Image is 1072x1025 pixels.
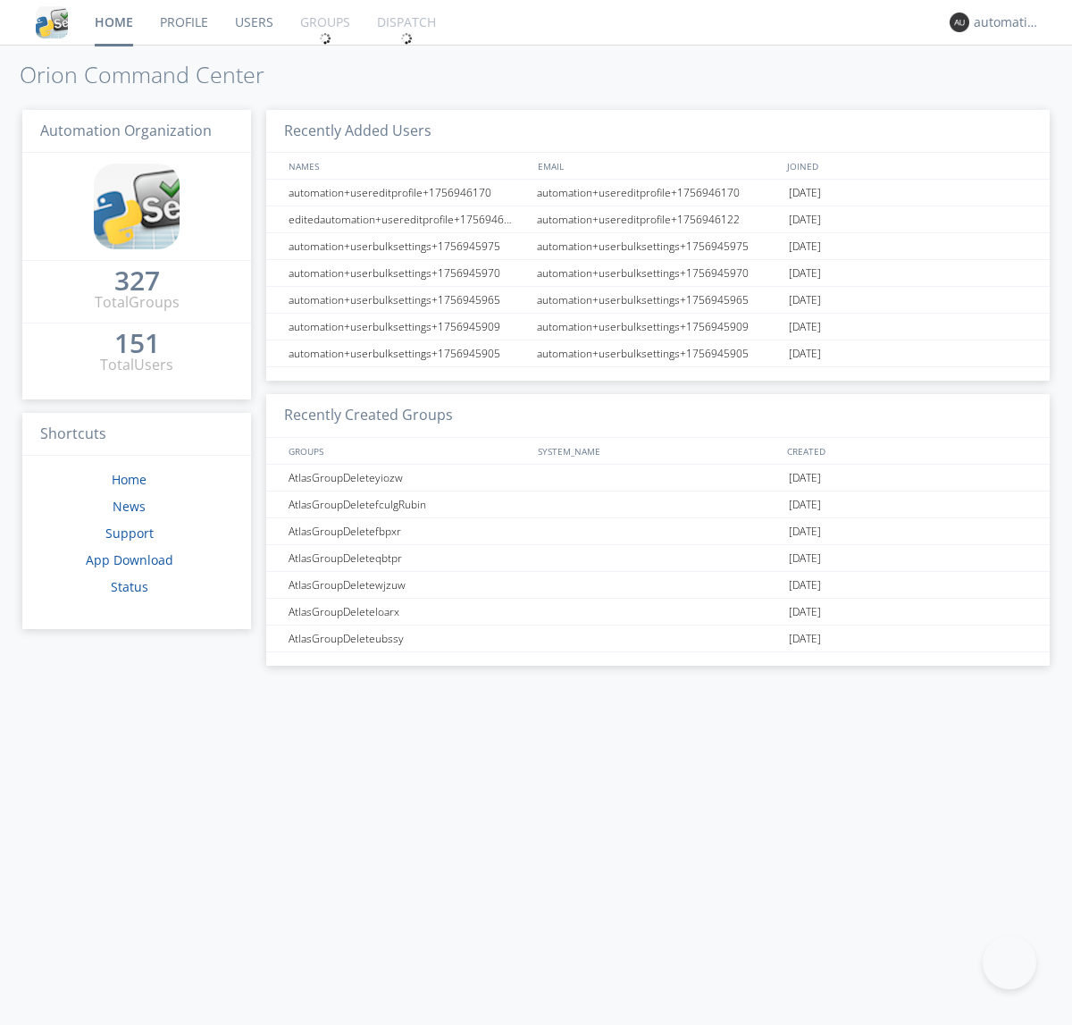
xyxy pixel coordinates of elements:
[789,491,821,518] span: [DATE]
[114,272,160,290] div: 327
[400,32,413,45] img: spin.svg
[266,599,1050,626] a: AtlasGroupDeleteloarx[DATE]
[114,334,160,355] a: 151
[114,272,160,292] a: 327
[266,626,1050,652] a: AtlasGroupDeleteubssy[DATE]
[266,287,1050,314] a: automation+userbulksettings+1756945965automation+userbulksettings+1756945965[DATE]
[36,6,68,38] img: cddb5a64eb264b2086981ab96f4c1ba7
[284,599,532,625] div: AtlasGroupDeleteloarx
[532,340,784,366] div: automation+userbulksettings+1756945905
[100,355,173,375] div: Total Users
[266,260,1050,287] a: automation+userbulksettings+1756945970automation+userbulksettings+1756945970[DATE]
[284,340,532,366] div: automation+userbulksettings+1756945905
[284,153,529,179] div: NAMES
[950,13,969,32] img: 373638.png
[266,572,1050,599] a: AtlasGroupDeletewjzuw[DATE]
[533,438,783,464] div: SYSTEM_NAME
[789,260,821,287] span: [DATE]
[113,498,146,515] a: News
[789,518,821,545] span: [DATE]
[532,180,784,206] div: automation+usereditprofile+1756946170
[789,233,821,260] span: [DATE]
[983,936,1036,989] iframe: Toggle Customer Support
[789,287,821,314] span: [DATE]
[266,206,1050,233] a: editedautomation+usereditprofile+1756946122automation+usereditprofile+1756946122[DATE]
[284,260,532,286] div: automation+userbulksettings+1756945970
[284,626,532,651] div: AtlasGroupDeleteubssy
[284,518,532,544] div: AtlasGroupDeletefbpxr
[284,180,532,206] div: automation+usereditprofile+1756946170
[284,438,529,464] div: GROUPS
[284,206,532,232] div: editedautomation+usereditprofile+1756946122
[40,121,212,140] span: Automation Organization
[789,340,821,367] span: [DATE]
[284,465,532,491] div: AtlasGroupDeleteyiozw
[532,314,784,340] div: automation+userbulksettings+1756945909
[266,110,1050,154] h3: Recently Added Users
[789,465,821,491] span: [DATE]
[266,518,1050,545] a: AtlasGroupDeletefbpxr[DATE]
[112,471,147,488] a: Home
[266,491,1050,518] a: AtlasGroupDeletefculgRubin[DATE]
[789,599,821,626] span: [DATE]
[266,545,1050,572] a: AtlasGroupDeleteqbtpr[DATE]
[94,164,180,249] img: cddb5a64eb264b2086981ab96f4c1ba7
[284,287,532,313] div: automation+userbulksettings+1756945965
[783,438,1033,464] div: CREATED
[284,572,532,598] div: AtlasGroupDeletewjzuw
[789,314,821,340] span: [DATE]
[789,206,821,233] span: [DATE]
[266,465,1050,491] a: AtlasGroupDeleteyiozw[DATE]
[533,153,783,179] div: EMAIL
[532,233,784,259] div: automation+userbulksettings+1756945975
[284,491,532,517] div: AtlasGroupDeletefculgRubin
[532,260,784,286] div: automation+userbulksettings+1756945970
[783,153,1033,179] div: JOINED
[114,334,160,352] div: 151
[266,340,1050,367] a: automation+userbulksettings+1756945905automation+userbulksettings+1756945905[DATE]
[266,394,1050,438] h3: Recently Created Groups
[789,572,821,599] span: [DATE]
[319,32,331,45] img: spin.svg
[789,545,821,572] span: [DATE]
[22,413,251,457] h3: Shortcuts
[266,233,1050,260] a: automation+userbulksettings+1756945975automation+userbulksettings+1756945975[DATE]
[105,525,154,542] a: Support
[284,545,532,571] div: AtlasGroupDeleteqbtpr
[789,180,821,206] span: [DATE]
[789,626,821,652] span: [DATE]
[532,206,784,232] div: automation+usereditprofile+1756946122
[86,551,173,568] a: App Download
[532,287,784,313] div: automation+userbulksettings+1756945965
[266,180,1050,206] a: automation+usereditprofile+1756946170automation+usereditprofile+1756946170[DATE]
[284,314,532,340] div: automation+userbulksettings+1756945909
[95,292,180,313] div: Total Groups
[974,13,1041,31] div: automation+atlas0035
[111,578,148,595] a: Status
[284,233,532,259] div: automation+userbulksettings+1756945975
[266,314,1050,340] a: automation+userbulksettings+1756945909automation+userbulksettings+1756945909[DATE]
